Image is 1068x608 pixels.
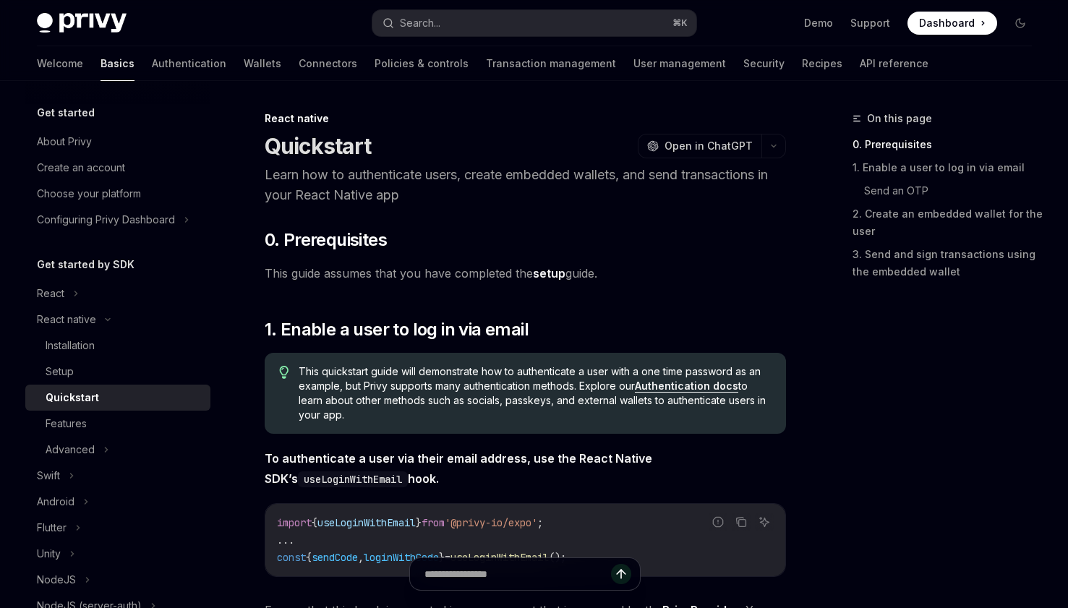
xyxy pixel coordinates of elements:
a: Policies & controls [375,46,469,81]
span: On this page [867,110,932,127]
span: { [306,551,312,564]
div: Setup [46,363,74,380]
svg: Tip [279,366,289,379]
a: 0. Prerequisites [853,133,1043,156]
div: Installation [46,337,95,354]
span: (); [549,551,566,564]
a: Connectors [299,46,357,81]
span: from [422,516,445,529]
a: API reference [860,46,928,81]
div: React native [37,311,96,328]
span: sendCode [312,551,358,564]
div: React [37,285,64,302]
button: Send message [611,564,631,584]
a: 3. Send and sign transactions using the embedded wallet [853,243,1043,283]
a: Support [850,16,890,30]
div: React native [265,111,786,126]
a: Demo [804,16,833,30]
span: , [358,551,364,564]
a: Welcome [37,46,83,81]
div: About Privy [37,133,92,150]
span: '@privy-io/expo' [445,516,537,529]
a: Installation [25,333,210,359]
button: Open in ChatGPT [638,134,761,158]
button: Copy the contents from the code block [732,513,751,531]
div: NodeJS [37,571,76,588]
div: Swift [37,467,60,484]
span: Dashboard [919,16,975,30]
div: Android [37,493,74,510]
a: User management [633,46,726,81]
a: Create an account [25,155,210,181]
span: = [445,551,450,564]
span: Open in ChatGPT [665,139,753,153]
button: Report incorrect code [709,513,727,531]
h5: Get started by SDK [37,256,134,273]
a: Send an OTP [864,179,1043,202]
span: } [416,516,422,529]
span: { [312,516,317,529]
a: Transaction management [486,46,616,81]
a: Authentication docs [635,380,738,393]
button: Search...⌘K [372,10,696,36]
a: Setup [25,359,210,385]
h1: Quickstart [265,133,372,159]
div: Flutter [37,519,67,536]
a: 1. Enable a user to log in via email [853,156,1043,179]
a: Recipes [802,46,842,81]
span: ... [277,534,294,547]
strong: To authenticate a user via their email address, use the React Native SDK’s hook. [265,451,652,486]
div: Create an account [37,159,125,176]
span: useLoginWithEmail [450,551,549,564]
button: Ask AI [755,513,774,531]
span: 1. Enable a user to log in via email [265,318,529,341]
div: Quickstart [46,389,99,406]
div: Choose your platform [37,185,141,202]
img: dark logo [37,13,127,33]
a: 2. Create an embedded wallet for the user [853,202,1043,243]
a: Security [743,46,785,81]
div: Features [46,415,87,432]
a: Wallets [244,46,281,81]
h5: Get started [37,104,95,121]
span: This quickstart guide will demonstrate how to authenticate a user with a one time password as an ... [299,364,771,422]
div: Search... [400,14,440,32]
div: Configuring Privy Dashboard [37,211,175,228]
a: Quickstart [25,385,210,411]
code: useLoginWithEmail [298,471,408,487]
span: 0. Prerequisites [265,228,387,252]
span: const [277,551,306,564]
a: Authentication [152,46,226,81]
a: Choose your platform [25,181,210,207]
a: Dashboard [907,12,997,35]
div: Advanced [46,441,95,458]
a: About Privy [25,129,210,155]
span: loginWithCode [364,551,439,564]
a: Basics [101,46,134,81]
span: import [277,516,312,529]
a: setup [533,266,565,281]
div: Unity [37,545,61,562]
span: useLoginWithEmail [317,516,416,529]
span: ⌘ K [672,17,688,29]
span: ; [537,516,543,529]
span: This guide assumes that you have completed the guide. [265,263,786,283]
span: } [439,551,445,564]
a: Features [25,411,210,437]
button: Toggle dark mode [1009,12,1032,35]
p: Learn how to authenticate users, create embedded wallets, and send transactions in your React Nat... [265,165,786,205]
